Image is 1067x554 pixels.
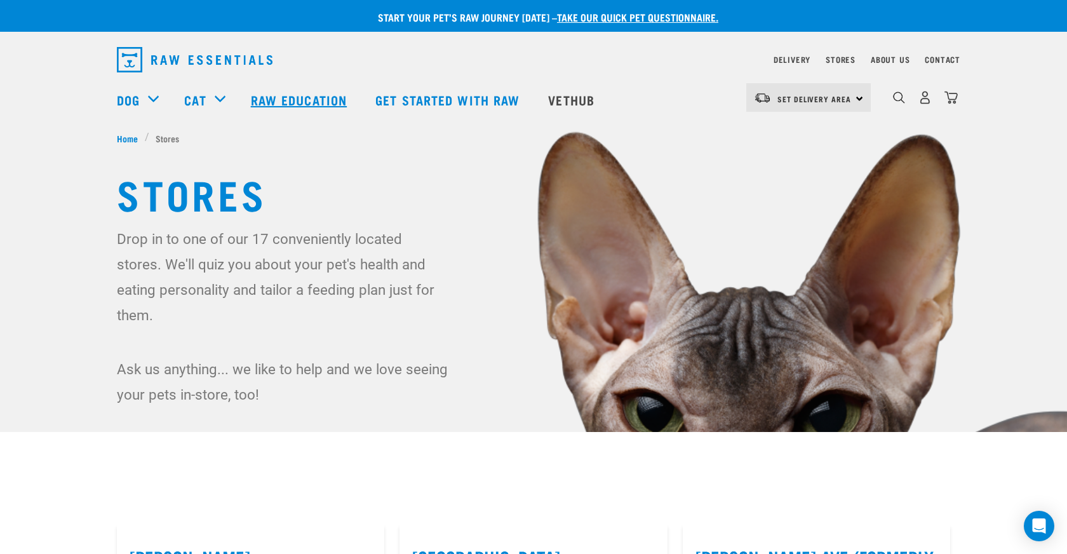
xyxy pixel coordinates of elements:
[184,90,206,109] a: Cat
[1024,511,1054,541] div: Open Intercom Messenger
[944,91,958,104] img: home-icon@2x.png
[535,74,610,125] a: Vethub
[117,132,138,145] span: Home
[363,74,535,125] a: Get started with Raw
[117,47,272,72] img: Raw Essentials Logo
[777,97,851,101] span: Set Delivery Area
[918,91,932,104] img: user.png
[893,91,905,104] img: home-icon-1@2x.png
[238,74,363,125] a: Raw Education
[925,57,960,62] a: Contact
[117,90,140,109] a: Dog
[117,226,450,328] p: Drop in to one of our 17 conveniently located stores. We'll quiz you about your pet's health and ...
[117,356,450,407] p: Ask us anything... we like to help and we love seeing your pets in-store, too!
[871,57,909,62] a: About Us
[774,57,810,62] a: Delivery
[117,132,950,145] nav: breadcrumbs
[754,92,771,104] img: van-moving.png
[117,170,950,216] h1: Stores
[117,132,145,145] a: Home
[107,42,960,78] nav: dropdown navigation
[557,14,718,20] a: take our quick pet questionnaire.
[826,57,856,62] a: Stores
